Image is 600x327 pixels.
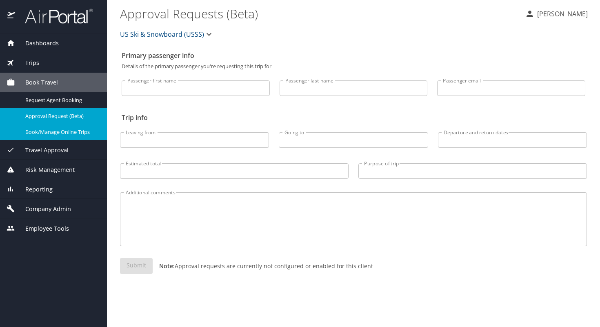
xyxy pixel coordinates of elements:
h1: Approval Requests (Beta) [120,1,518,26]
span: Risk Management [15,165,75,174]
p: Details of the primary passenger you're requesting this trip for [122,64,585,69]
span: Book Travel [15,78,58,87]
button: US Ski & Snowboard (USSS) [117,26,217,42]
span: Book/Manage Online Trips [25,128,97,136]
p: [PERSON_NAME] [535,9,588,19]
span: US Ski & Snowboard (USSS) [120,29,204,40]
span: Company Admin [15,205,71,214]
strong: Note: [159,262,175,270]
h2: Trip info [122,111,585,124]
p: Approval requests are currently not configured or enabled for this client [153,262,373,270]
img: airportal-logo.png [16,8,93,24]
span: Trips [15,58,39,67]
span: Approval Request (Beta) [25,112,97,120]
h2: Primary passenger info [122,49,585,62]
button: [PERSON_NAME] [522,7,591,21]
span: Request Agent Booking [25,96,97,104]
img: icon-airportal.png [7,8,16,24]
span: Dashboards [15,39,59,48]
span: Travel Approval [15,146,69,155]
span: Reporting [15,185,53,194]
span: Employee Tools [15,224,69,233]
